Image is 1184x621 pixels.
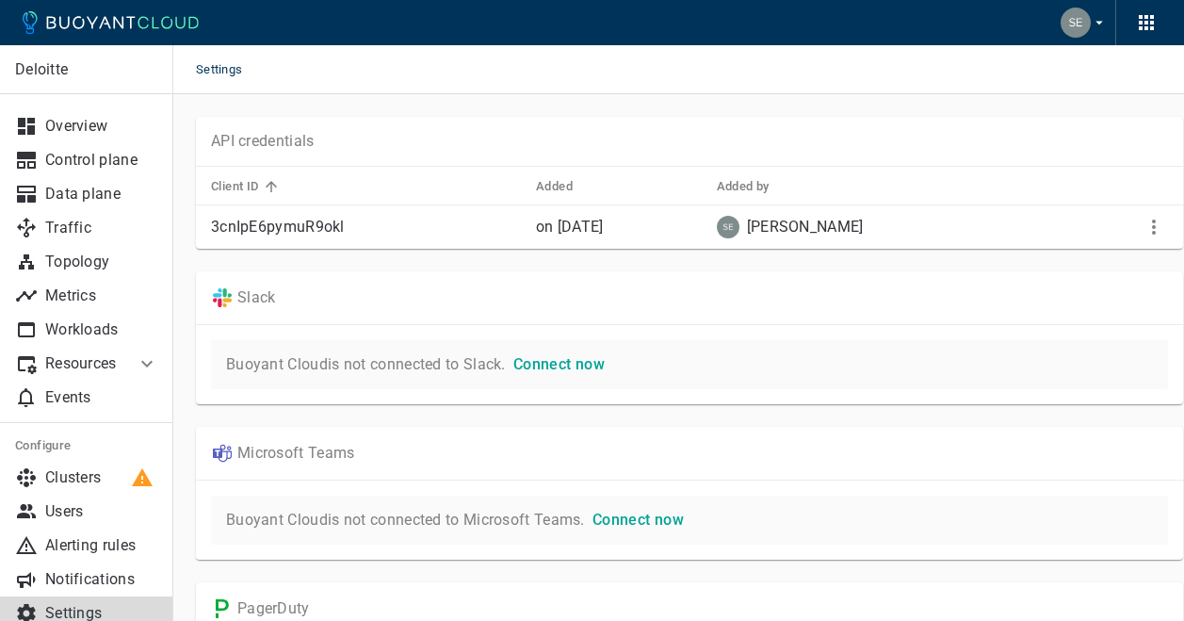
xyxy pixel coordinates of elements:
[211,132,315,151] p: API credentials
[211,179,259,194] h5: Client ID
[717,179,770,194] h5: Added by
[237,599,310,618] p: PagerDuty
[237,444,355,463] p: Microsoft Teams
[211,218,521,237] p: 3cnIpE6pymuR9okl
[211,178,284,195] span: Client ID
[45,286,158,305] p: Metrics
[226,355,506,373] span: Buoyant Cloud is not connected to Slack.
[226,511,585,529] span: Buoyant Cloud is not connected to Microsoft Teams.
[196,45,265,94] span: Settings
[45,354,121,373] p: Resources
[717,216,739,238] img: sepillutla@deloitte.com
[592,511,684,529] span: Connect now
[45,388,158,407] p: Events
[717,178,794,195] span: Added by
[536,218,604,236] span: Sun, 22 Dec 2024 22:38:30 CST / Mon, 23 Dec 2024 04:38:30 UTC
[45,219,158,237] p: Traffic
[536,218,604,236] relative-time: on [DATE]
[1140,213,1168,241] button: More
[717,216,1056,238] div: Sesha Pillutla
[15,438,158,453] h5: Configure
[45,502,158,521] p: Users
[536,179,573,194] h5: Added
[237,288,276,307] p: Slack
[45,117,158,136] p: Overview
[45,570,158,589] p: Notifications
[747,218,864,237] p: [PERSON_NAME]
[536,178,597,195] span: Added
[45,320,158,339] p: Workloads
[45,253,158,271] p: Topology
[45,468,158,487] p: Clusters
[1061,8,1091,38] img: Sesha Pillutla
[45,536,158,555] p: Alerting rules
[45,151,158,170] p: Control plane
[45,185,158,204] p: Data plane
[506,355,605,373] a: Connect now
[15,60,157,79] p: Deloitte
